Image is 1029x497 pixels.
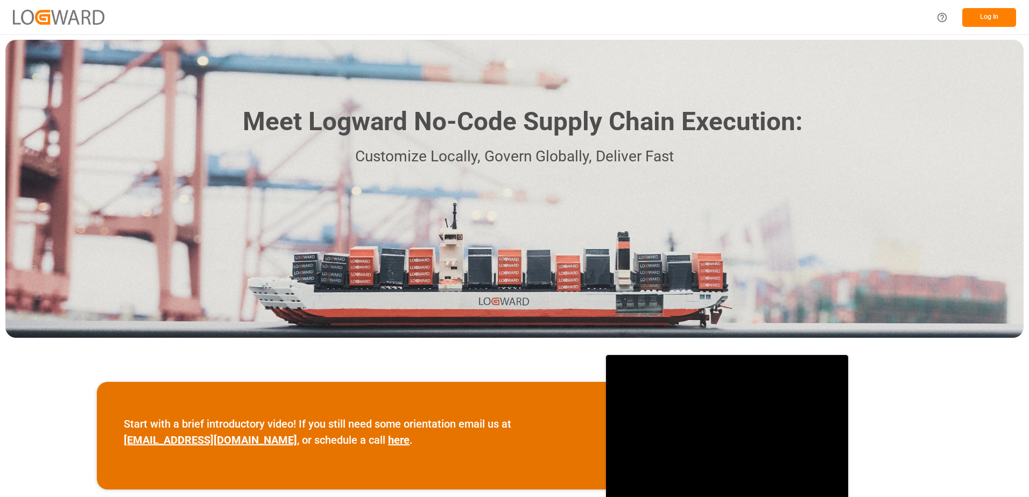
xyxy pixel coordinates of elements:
a: here [388,434,410,446]
img: Logward_new_orange.png [13,10,104,24]
p: Start with a brief introductory video! If you still need some orientation email us at , or schedu... [124,416,579,448]
h1: Meet Logward No-Code Supply Chain Execution: [243,103,802,141]
p: Customize Locally, Govern Globally, Deliver Fast [227,145,802,169]
a: [EMAIL_ADDRESS][DOMAIN_NAME] [124,434,297,446]
button: Log In [962,8,1016,27]
button: Help Center [930,5,954,30]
